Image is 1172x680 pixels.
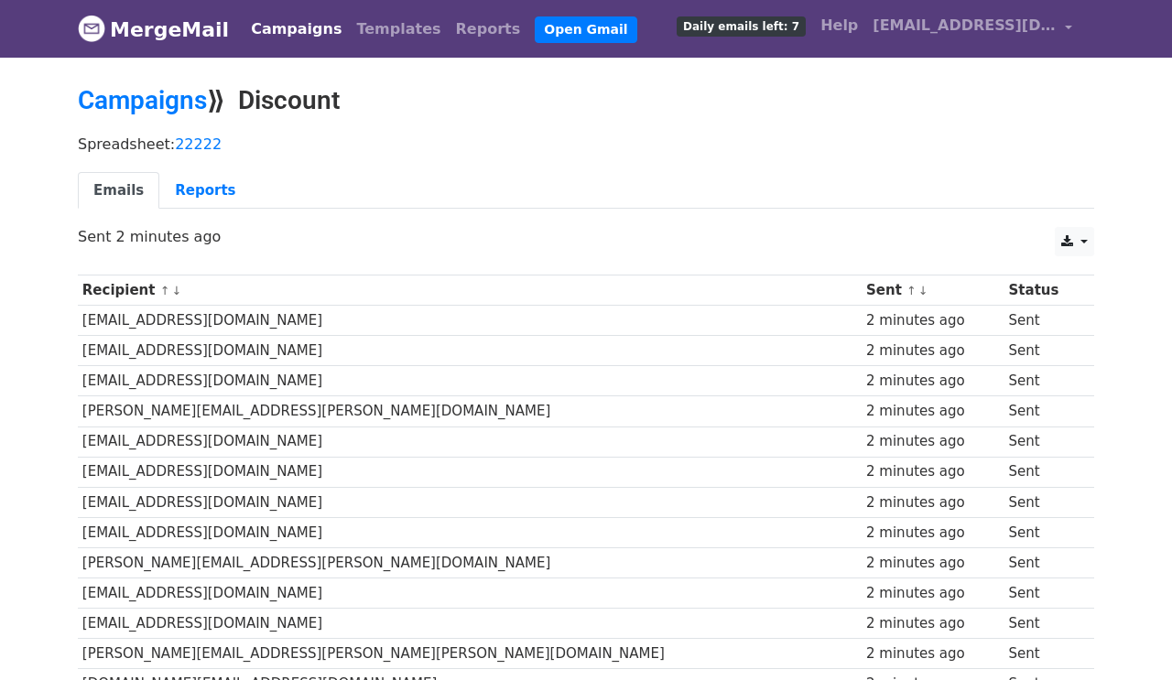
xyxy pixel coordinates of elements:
[677,16,806,37] span: Daily emails left: 7
[1004,396,1082,426] td: Sent
[866,340,1000,362] div: 2 minutes ago
[78,609,862,639] td: [EMAIL_ADDRESS][DOMAIN_NAME]
[78,396,862,426] td: [PERSON_NAME][EMAIL_ADDRESS][PERSON_NAME][DOMAIN_NAME]
[866,643,1000,664] div: 2 minutes ago
[866,492,1000,513] div: 2 minutes ago
[866,553,1000,574] div: 2 minutes ago
[78,517,862,547] td: [EMAIL_ADDRESS][DOMAIN_NAME]
[866,613,1000,634] div: 2 minutes ago
[160,284,170,297] a: ↑
[1004,578,1082,609] td: Sent
[1004,547,1082,577] td: Sent
[171,284,181,297] a: ↓
[866,583,1000,604] div: 2 minutes ago
[78,366,862,396] td: [EMAIL_ADDRESS][DOMAIN_NAME]
[78,578,862,609] td: [EMAIL_ADDRESS][DOMAIN_NAME]
[535,16,636,43] a: Open Gmail
[1004,609,1082,639] td: Sent
[244,11,349,48] a: Campaigns
[866,371,1000,392] div: 2 minutes ago
[1004,275,1082,306] th: Status
[1004,306,1082,336] td: Sent
[175,135,222,153] a: 22222
[78,85,1094,116] h2: ⟫ Discount
[78,457,862,487] td: [EMAIL_ADDRESS][DOMAIN_NAME]
[866,431,1000,452] div: 2 minutes ago
[866,461,1000,482] div: 2 minutes ago
[1004,336,1082,366] td: Sent
[1004,487,1082,517] td: Sent
[918,284,928,297] a: ↓
[866,310,1000,331] div: 2 minutes ago
[906,284,917,297] a: ↑
[865,7,1080,50] a: [EMAIL_ADDRESS][DOMAIN_NAME]
[1004,366,1082,396] td: Sent
[78,172,159,210] a: Emails
[866,401,1000,422] div: 2 minutes ago
[78,10,229,49] a: MergeMail
[349,11,448,48] a: Templates
[78,227,1094,246] p: Sent 2 minutes ago
[78,487,862,517] td: [EMAIL_ADDRESS][DOMAIN_NAME]
[159,172,251,210] a: Reports
[78,15,105,42] img: MergeMail logo
[449,11,528,48] a: Reports
[1004,639,1082,669] td: Sent
[78,547,862,577] td: [PERSON_NAME][EMAIL_ADDRESS][PERSON_NAME][DOMAIN_NAME]
[78,135,1094,154] p: Spreadsheet:
[78,85,207,115] a: Campaigns
[1004,426,1082,457] td: Sent
[862,275,1004,306] th: Sent
[78,336,862,366] td: [EMAIL_ADDRESS][DOMAIN_NAME]
[669,7,813,44] a: Daily emails left: 7
[78,426,862,457] td: [EMAIL_ADDRESS][DOMAIN_NAME]
[866,523,1000,544] div: 2 minutes ago
[78,306,862,336] td: [EMAIL_ADDRESS][DOMAIN_NAME]
[1004,517,1082,547] td: Sent
[78,639,862,669] td: [PERSON_NAME][EMAIL_ADDRESS][PERSON_NAME][PERSON_NAME][DOMAIN_NAME]
[1004,457,1082,487] td: Sent
[78,275,862,306] th: Recipient
[873,15,1056,37] span: [EMAIL_ADDRESS][DOMAIN_NAME]
[813,7,865,44] a: Help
